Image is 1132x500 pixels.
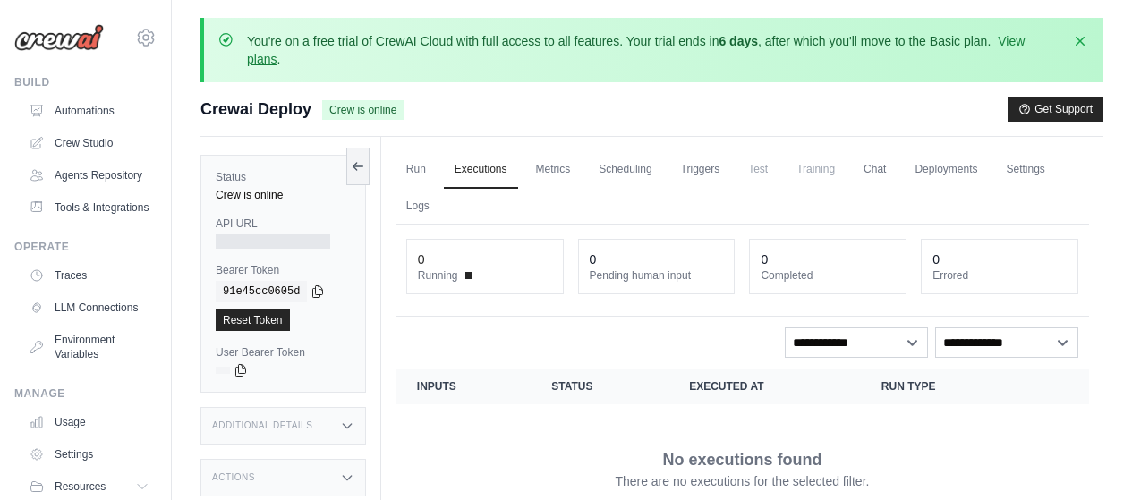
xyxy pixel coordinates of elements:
[216,216,351,231] label: API URL
[21,440,157,469] a: Settings
[418,268,458,283] span: Running
[21,326,157,369] a: Environment Variables
[1008,97,1103,122] button: Get Support
[322,100,404,120] span: Crew is online
[21,261,157,290] a: Traces
[396,369,530,404] th: Inputs
[396,188,440,225] a: Logs
[14,240,157,254] div: Operate
[904,151,988,189] a: Deployments
[860,369,1019,404] th: Run Type
[932,268,1067,283] dt: Errored
[212,420,312,431] h3: Additional Details
[21,293,157,322] a: LLM Connections
[530,369,668,404] th: Status
[21,193,157,222] a: Tools & Integrations
[590,268,724,283] dt: Pending human input
[216,281,307,302] code: 91e45cc0605d
[761,250,768,268] div: 0
[55,479,106,494] span: Resources
[737,151,779,187] span: Test
[444,151,518,189] a: Executions
[216,188,351,202] div: Crew is online
[21,161,157,190] a: Agents Repository
[200,97,311,122] span: Crewai Deploy
[662,447,821,472] p: No executions found
[1043,414,1132,500] iframe: Chat Widget
[786,151,846,187] span: Training is not available until the deployment is complete
[853,151,897,189] a: Chat
[590,250,597,268] div: 0
[216,263,351,277] label: Bearer Token
[995,151,1055,189] a: Settings
[525,151,582,189] a: Metrics
[14,24,104,51] img: Logo
[21,129,157,157] a: Crew Studio
[932,250,940,268] div: 0
[21,408,157,436] a: Usage
[670,151,731,189] a: Triggers
[216,170,351,184] label: Status
[212,472,255,483] h3: Actions
[668,369,860,404] th: Executed at
[418,250,425,268] div: 0
[615,472,869,490] p: There are no executions for the selected filter.
[14,75,157,89] div: Build
[247,32,1060,68] p: You're on a free trial of CrewAI Cloud with full access to all features. Your trial ends in , aft...
[719,34,758,48] strong: 6 days
[216,309,290,331] a: Reset Token
[588,151,662,189] a: Scheduling
[396,151,437,189] a: Run
[761,268,895,283] dt: Completed
[21,97,157,125] a: Automations
[216,345,351,360] label: User Bearer Token
[14,386,157,401] div: Manage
